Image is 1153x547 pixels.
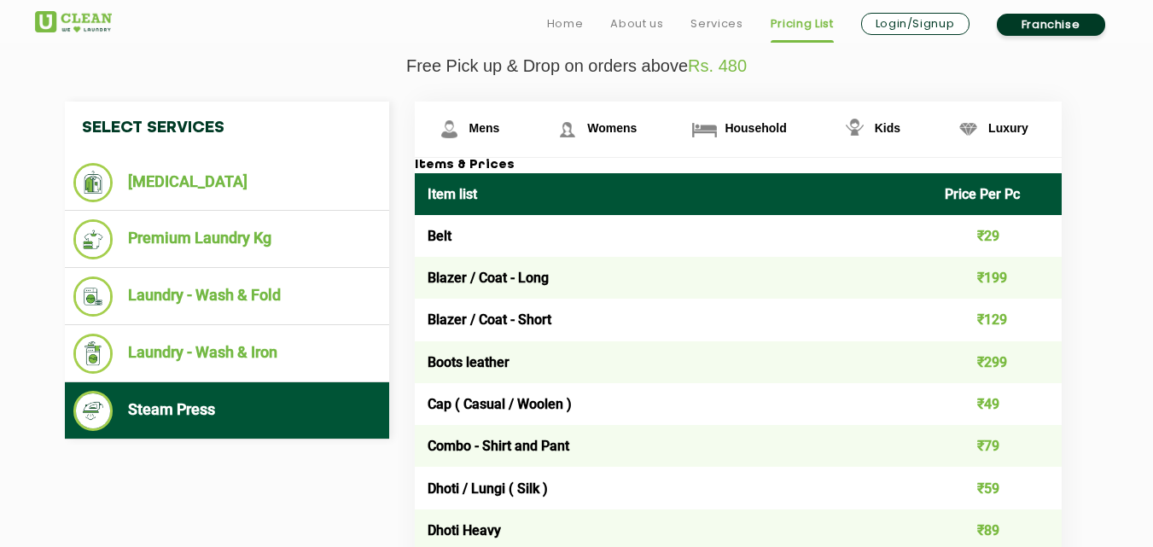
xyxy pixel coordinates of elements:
[932,425,1062,467] td: ₹79
[73,334,114,374] img: Laundry - Wash & Iron
[73,219,114,259] img: Premium Laundry Kg
[771,14,834,34] a: Pricing List
[932,383,1062,425] td: ₹49
[415,425,933,467] td: Combo - Shirt and Pant
[415,173,933,215] th: Item list
[73,163,381,202] li: [MEDICAL_DATA]
[415,299,933,340] td: Blazer / Coat - Short
[35,11,112,32] img: UClean Laundry and Dry Cleaning
[73,276,381,317] li: Laundry - Wash & Fold
[988,121,1028,135] span: Luxury
[415,158,1062,173] h3: Items & Prices
[415,215,933,257] td: Belt
[932,299,1062,340] td: ₹129
[610,14,663,34] a: About us
[415,257,933,299] td: Blazer / Coat - Long
[73,391,381,431] li: Steam Press
[35,56,1119,76] p: Free Pick up & Drop on orders above
[415,341,933,383] td: Boots leather
[73,334,381,374] li: Laundry - Wash & Iron
[415,383,933,425] td: Cap ( Casual / Woolen )
[932,341,1062,383] td: ₹299
[65,102,389,154] h4: Select Services
[587,121,637,135] span: Womens
[73,276,114,317] img: Laundry - Wash & Fold
[932,173,1062,215] th: Price Per Pc
[73,219,381,259] li: Premium Laundry Kg
[73,391,114,431] img: Steam Press
[690,114,719,144] img: Household
[932,257,1062,299] td: ₹199
[434,114,464,144] img: Mens
[932,215,1062,257] td: ₹29
[547,14,584,34] a: Home
[688,56,747,75] span: Rs. 480
[469,121,500,135] span: Mens
[932,467,1062,509] td: ₹59
[690,14,742,34] a: Services
[415,467,933,509] td: Dhoti / Lungi ( Silk )
[725,121,786,135] span: Household
[875,121,900,135] span: Kids
[953,114,983,144] img: Luxury
[552,114,582,144] img: Womens
[840,114,870,144] img: Kids
[861,13,970,35] a: Login/Signup
[997,14,1105,36] a: Franchise
[73,163,114,202] img: Dry Cleaning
